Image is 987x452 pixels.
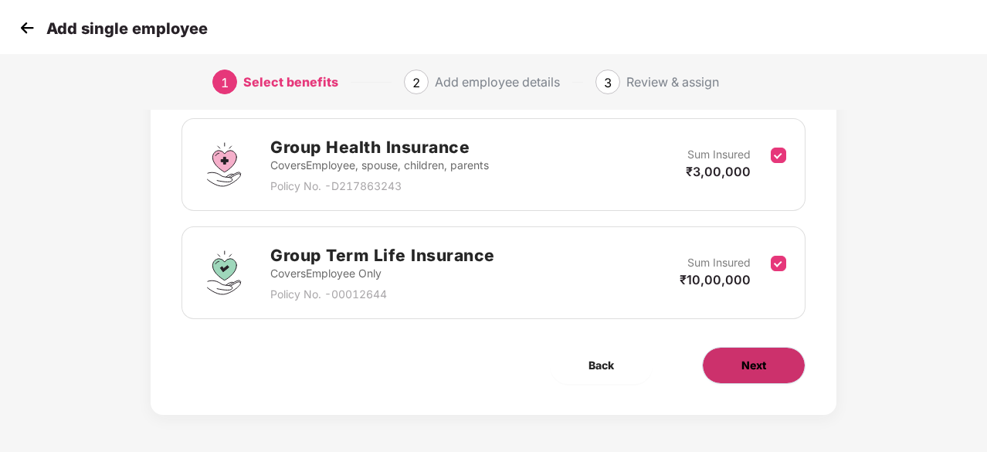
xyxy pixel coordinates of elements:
img: svg+xml;base64,PHN2ZyB4bWxucz0iaHR0cDovL3d3dy53My5vcmcvMjAwMC9zdmciIHdpZHRoPSIzMCIgaGVpZ2h0PSIzMC... [15,16,39,39]
p: Sum Insured [687,146,751,163]
div: Select benefits [243,70,338,94]
p: Covers Employee, spouse, children, parents [270,157,489,174]
p: Covers Employee Only [270,265,495,282]
button: Next [702,347,806,384]
img: svg+xml;base64,PHN2ZyBpZD0iR3JvdXBfVGVybV9MaWZlX0luc3VyYW5jZSIgZGF0YS1uYW1lPSJHcm91cCBUZXJtIExpZm... [201,250,247,296]
div: Review & assign [626,70,719,94]
img: svg+xml;base64,PHN2ZyBpZD0iR3JvdXBfSGVhbHRoX0luc3VyYW5jZSIgZGF0YS1uYW1lPSJHcm91cCBIZWFsdGggSW5zdX... [201,141,247,188]
p: Policy No. - D217863243 [270,178,489,195]
h2: Group Term Life Insurance [270,243,495,268]
span: ₹10,00,000 [680,272,751,287]
span: Next [741,357,766,374]
p: Add single employee [46,19,208,38]
p: Policy No. - 00012644 [270,286,495,303]
span: Back [588,357,614,374]
p: Sum Insured [687,254,751,271]
div: Add employee details [435,70,560,94]
h2: Group Health Insurance [270,134,489,160]
span: 2 [412,75,420,90]
span: 1 [221,75,229,90]
button: Back [550,347,653,384]
span: ₹3,00,000 [686,164,751,179]
span: 3 [604,75,612,90]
